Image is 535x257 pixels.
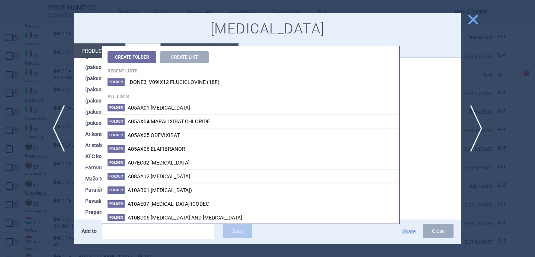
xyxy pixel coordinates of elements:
[85,195,152,206] strong: Pavadinimas anglų kalba :
[108,214,125,221] span: Folder
[108,51,156,63] button: Create Folder
[160,51,209,63] button: Create List
[85,184,461,195] li: 8(3)
[423,224,454,238] button: Close
[108,118,125,125] span: Folder
[85,218,461,229] li: Receptinis
[108,200,125,208] span: Folder
[102,63,399,75] h4: Recent lists
[85,84,461,95] li: 104429
[128,118,210,124] span: A05AX04 MARALIXIBAT CHLORIDE
[85,173,162,184] strong: Mažo terapinio indekso (MTI) :
[85,195,461,206] li: [MEDICAL_DATA]
[85,95,461,106] li: EU/1/16/1101/004
[85,62,461,73] li: 90531
[85,184,129,195] strong: Paraiškos tipas :
[108,104,125,111] span: Folder
[102,89,399,101] h4: All lists
[85,106,154,117] strong: (pakuotės) Pakuotės tipas :
[85,73,140,84] strong: (pakuotės) NPAKID7 :
[128,146,185,152] span: A05AX06 ELAFIBRANOR
[85,151,117,162] strong: ATC kodas :
[85,162,461,173] li: injekcinis tirpalas
[128,187,192,193] span: A10AB01 INSULIN (HUMAN)
[209,43,238,58] li: Price
[85,151,461,162] li: L01FC01
[126,43,161,58] li: Source
[128,201,209,207] span: A10AE07 INSULIN ICODEC
[85,128,461,140] li: false
[81,20,454,38] h1: [MEDICAL_DATA]
[128,173,190,179] span: A08AA12 SETMELANOTIDE
[85,218,132,229] strong: Recepto poreikis :
[85,73,461,84] li: 1090531
[85,206,461,218] li: [MEDICAL_DATA]
[161,43,209,58] li: History log
[85,140,123,151] strong: Ar stebimas? :
[85,128,140,140] strong: Ar kontroliuojamas? :
[74,43,125,58] li: Product info
[402,229,416,234] button: Share
[223,224,252,238] button: Save
[85,117,159,128] strong: (pakuotės) Recepto poreikis :
[108,145,125,153] span: Folder
[108,78,125,86] span: Folder
[85,206,179,218] strong: Preparato (sugalvotas) pavadinimas :
[108,159,125,166] span: Folder
[128,160,190,166] span: A07EC02 MESALAZINE
[108,173,125,180] span: Folder
[85,173,461,184] li: false
[81,224,97,238] p: Add to
[85,95,180,106] strong: (pakuotės) Pakuotės registracijos Nr. :
[108,131,125,139] span: Folder
[128,79,220,85] span: _DONE3_V09IX12 FLUCICLOVINE (18F)
[85,62,137,73] strong: (pakuotės) NPAKID :
[85,162,133,173] strong: Farmacinė forma :
[108,186,125,194] span: Folder
[85,84,134,95] strong: (pakuotės) PAKID :
[85,140,461,151] li: false
[85,106,461,117] li: flakonas
[128,105,190,111] span: A05AA01 DEOXYCHOLIC ACID
[128,215,242,221] span: A10BD06 GLIMEPIRIDE AND PIOGLITAZONE
[85,117,461,128] li: Receptinis
[128,132,180,138] span: A05AX05 ODEVIXIBAT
